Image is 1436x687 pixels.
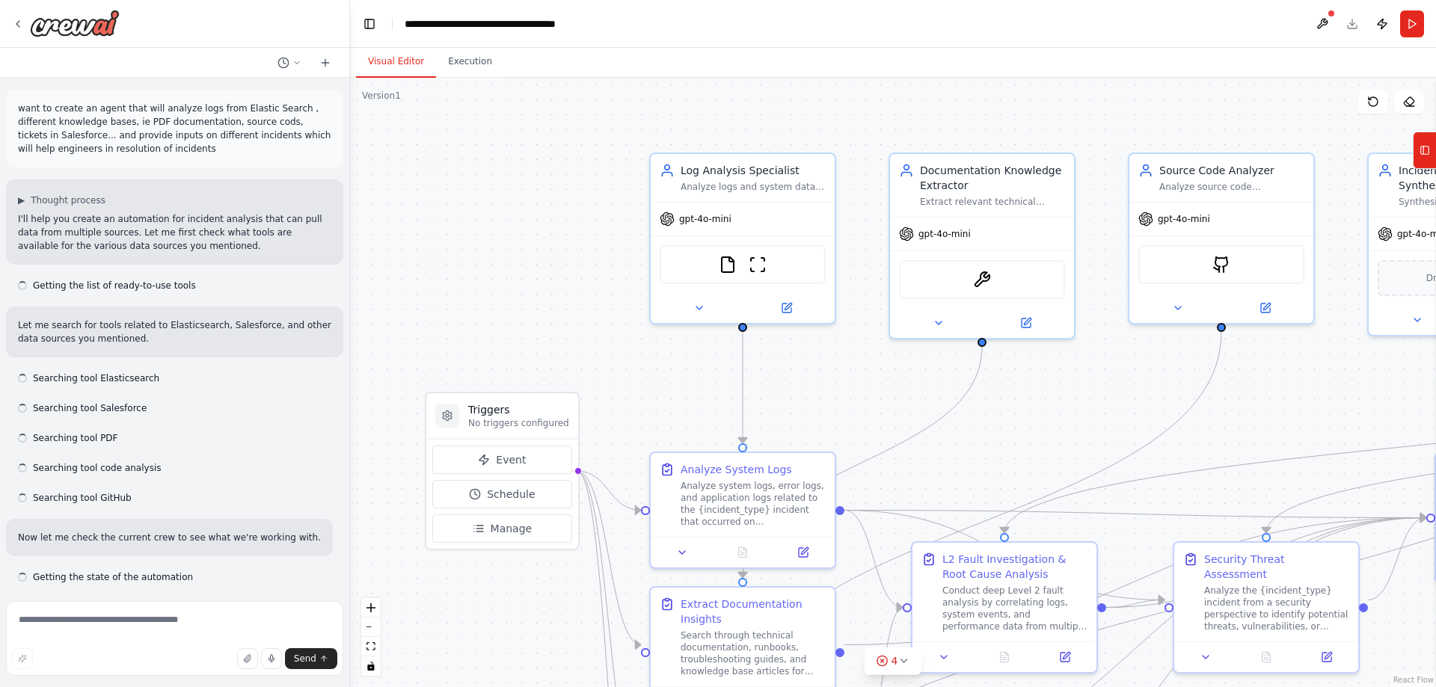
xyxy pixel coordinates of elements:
span: Send [294,653,316,665]
div: Extract relevant technical information from PDF documentation, knowledge bases, and technical res... [920,196,1065,208]
span: Schedule [487,487,535,502]
button: Open in side panel [1301,648,1352,666]
button: Open in side panel [1039,648,1090,666]
g: Edge from 83e0e755-6e0b-412c-ae6a-4a8e79b9c4a1 to 40747ccc-81cd-4126-9049-d5f946efe274 [1368,511,1426,608]
div: Documentation Knowledge Extractor [920,163,1065,193]
button: ▶Thought process [18,194,105,206]
button: zoom in [361,598,381,617]
img: ScrapeWebsiteTool [749,256,767,274]
button: Upload files [237,648,258,669]
button: Manage [432,514,572,543]
p: Let me search for tools related to Elasticsearch, Salesforce, and other data sources you mentioned. [18,318,331,345]
div: Source Code Analyzer [1159,163,1304,178]
nav: breadcrumb [405,16,556,31]
div: Source Code AnalyzerAnalyze source code repositories to identify potential code-related causes fo... [1128,153,1315,324]
button: No output available [711,543,775,561]
button: Click to speak your automation idea [261,648,282,669]
span: gpt-4o-mini [679,213,731,225]
button: Start a new chat [313,54,337,72]
span: Manage [491,521,533,536]
p: No triggers configured [468,417,569,429]
span: ▶ [18,194,25,206]
span: Searching tool Elasticsearch [33,372,159,384]
p: Now let me check the current crew to see what we're working with. [18,531,321,544]
p: want to create an agent that will analyze logs from Elastic Search , different knowledge bases, i... [18,102,331,155]
span: gpt-4o-mini [918,228,971,240]
g: Edge from f991d046-817e-4d11-ac4a-9e03b7264a9d to ef6b8f02-d525-4ee6-9100-4ceb74e11b79 [735,332,750,443]
span: gpt-4o-mini [1158,213,1210,225]
div: Analyze System Logs [681,462,792,477]
span: Searching tool GitHub [33,492,132,504]
button: No output available [1235,648,1298,666]
div: Extract Documentation Insights [681,597,826,626]
div: Search through technical documentation, runbooks, troubleshooting guides, and knowledge base arti... [681,629,826,677]
button: Schedule [432,480,572,508]
div: TriggersNo triggers configuredEventScheduleManage [425,392,580,550]
img: GithubSearchTool [1212,256,1230,274]
div: Security Threat Assessment [1204,552,1349,582]
span: Searching tool code analysis [33,462,161,474]
g: Edge from triggers to b07652ee-8f27-4627-8204-59c530a02b36 [577,463,641,653]
span: Searching tool Salesforce [33,402,147,414]
button: Open in side panel [1223,299,1307,317]
div: Version 1 [362,90,401,102]
g: Edge from 124cfcf2-b84c-4099-b9ca-66eba272cabd to 83e0e755-6e0b-412c-ae6a-4a8e79b9c4a1 [1106,593,1165,615]
div: Analyze System LogsAnalyze system logs, error logs, and application logs related to the {incident... [649,452,836,569]
g: Edge from 3aa1a48c-32d9-4b3e-8a9c-90b2645c2fe1 to b07652ee-8f27-4627-8204-59c530a02b36 [735,347,989,578]
button: 4 [865,647,922,675]
div: L2 Fault Investigation & Root Cause AnalysisConduct deep Level 2 fault analysis by correlating lo... [911,541,1098,674]
button: Visual Editor [356,46,436,78]
button: Open in side panel [777,543,829,561]
button: Event [432,446,572,474]
button: zoom out [361,617,381,637]
span: Event [496,452,526,467]
g: Edge from triggers to ef6b8f02-d525-4ee6-9100-4ceb74e11b79 [577,463,641,518]
button: Send [285,648,337,669]
button: No output available [973,648,1037,666]
div: Documentation Knowledge ExtractorExtract relevant technical information from PDF documentation, k... [889,153,1076,339]
div: Log Analysis SpecialistAnalyze logs and system data from various sources to identify patterns, an... [649,153,836,324]
div: Log Analysis Specialist [681,163,826,178]
span: Searching tool PDF [33,432,118,444]
button: Open in side panel [984,314,1068,332]
div: React Flow controls [361,598,381,676]
a: React Flow attribution [1393,676,1434,684]
button: Switch to previous chat [271,54,307,72]
button: Improve this prompt [12,648,33,669]
div: L2 Fault Investigation & Root Cause Analysis [942,552,1087,582]
h3: Triggers [468,402,569,417]
img: Logo [30,10,120,37]
div: Analyze system logs, error logs, and application logs related to the {incident_type} incident tha... [681,480,826,528]
button: Execution [436,46,504,78]
button: Open in side panel [744,299,829,317]
g: Edge from 124cfcf2-b84c-4099-b9ca-66eba272cabd to 40747ccc-81cd-4126-9049-d5f946efe274 [1106,511,1426,615]
span: Thought process [31,194,105,206]
g: Edge from b07652ee-8f27-4627-8204-59c530a02b36 to 40747ccc-81cd-4126-9049-d5f946efe274 [844,511,1426,653]
div: Conduct deep Level 2 fault analysis by correlating logs, system events, and performance data from... [942,585,1087,632]
span: 4 [892,653,898,668]
button: Hide left sidebar [359,13,380,34]
span: Getting the list of ready-to-use tools [33,280,196,292]
button: fit view [361,637,381,656]
g: Edge from ef6b8f02-d525-4ee6-9100-4ceb74e11b79 to 124cfcf2-b84c-4099-b9ca-66eba272cabd [844,503,903,615]
button: toggle interactivity [361,656,381,676]
div: Analyze source code repositories to identify potential code-related causes for {incident_type} in... [1159,181,1304,193]
div: Analyze the {incident_type} incident from a security perspective to identify potential threats, v... [1204,585,1349,632]
img: FileReadTool [719,256,737,274]
div: Analyze logs and system data from various sources to identify patterns, anomalies, and root cause... [681,181,826,193]
p: I'll help you create an automation for incident analysis that can pull data from multiple sources... [18,212,331,253]
img: ContextualAIParseTool [973,271,991,289]
span: Getting the state of the automation [33,571,193,583]
div: Security Threat AssessmentAnalyze the {incident_type} incident from a security perspective to ide... [1173,541,1360,674]
g: Edge from ef6b8f02-d525-4ee6-9100-4ceb74e11b79 to 40747ccc-81cd-4126-9049-d5f946efe274 [844,503,1426,526]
